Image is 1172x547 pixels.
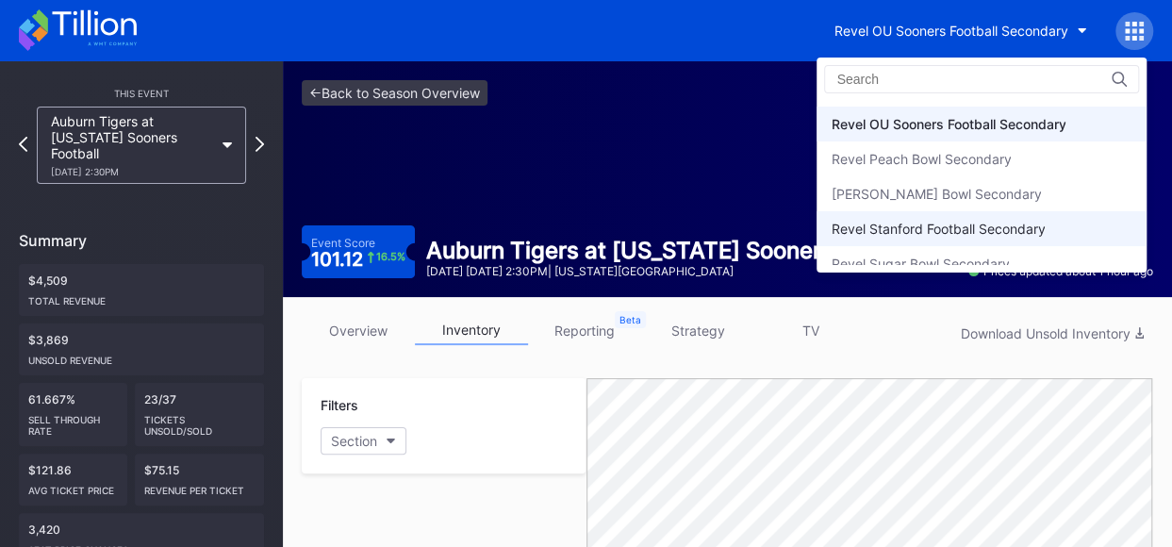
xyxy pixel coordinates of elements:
[836,72,1001,87] input: Search
[831,151,1011,167] div: Revel Peach Bowl Secondary
[831,256,1009,272] div: Revel Sugar Bowl Secondary
[831,186,1041,202] div: [PERSON_NAME] Bowl Secondary
[831,116,1065,132] div: Revel OU Sooners Football Secondary
[831,221,1045,237] div: Revel Stanford Football Secondary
